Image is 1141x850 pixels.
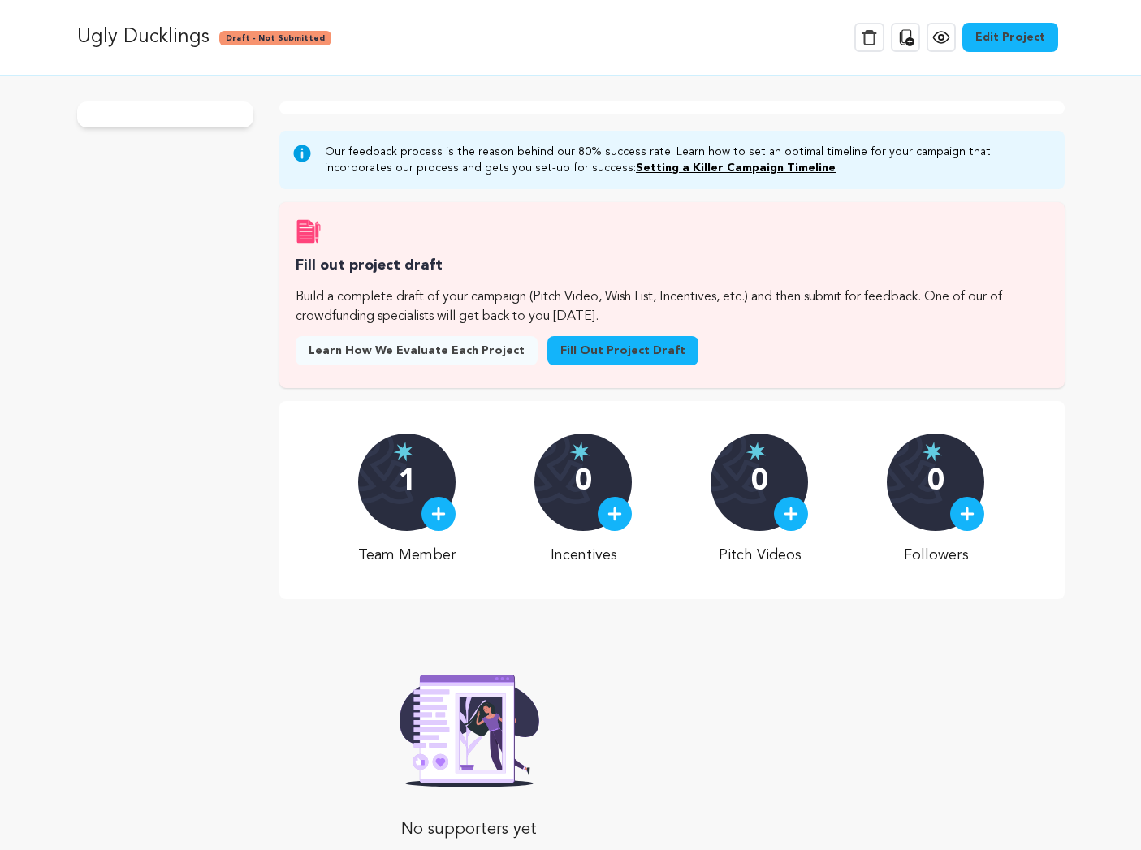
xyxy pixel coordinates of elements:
[219,31,331,45] span: Draft - Not Submitted
[887,544,985,567] p: Followers
[927,466,944,498] p: 0
[387,664,552,787] img: Seed&Spark Rafiki Image
[547,336,698,365] a: Fill out project draft
[325,144,1051,176] p: Our feedback process is the reason behind our 80% success rate! Learn how to set an optimal timel...
[711,544,809,567] p: Pitch Videos
[296,336,538,365] a: Learn how we evaluate each project
[273,813,665,846] p: No supporters yet
[534,544,633,567] p: Incentives
[575,466,592,498] p: 0
[296,254,1048,278] h3: Fill out project draft
[358,544,456,567] p: Team Member
[399,466,416,498] p: 1
[962,23,1058,52] a: Edit Project
[960,507,975,521] img: plus.svg
[784,507,798,521] img: plus.svg
[607,507,622,521] img: plus.svg
[309,343,525,359] span: Learn how we evaluate each project
[77,23,210,52] p: Ugly Ducklings
[431,507,446,521] img: plus.svg
[751,466,768,498] p: 0
[296,287,1048,326] p: Build a complete draft of your campaign (Pitch Video, Wish List, Incentives, etc.) and then submi...
[636,162,836,174] a: Setting a Killer Campaign Timeline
